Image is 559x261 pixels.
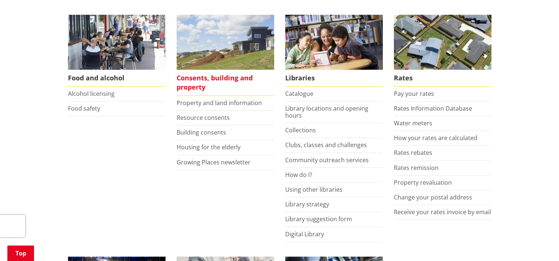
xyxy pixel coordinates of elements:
[68,15,166,70] img: Food and Alcohol in the Waikato
[177,158,250,166] a: Growing Places newsletter
[394,119,432,127] a: Water meters
[177,15,274,70] img: Land and property thumbnail
[285,70,383,87] span: Libraries
[394,90,434,98] a: Pay your rates
[394,208,491,216] a: Receive your rates invoice by email
[177,143,241,151] a: Housing for the elderly
[394,193,472,201] a: Change your postal address
[177,15,274,96] a: New Pokeno housing development Consents, building and property
[285,230,324,238] a: Digital Library
[525,230,552,257] iframe: Messenger Launcher
[285,15,383,70] img: Waikato District Council libraries
[285,126,316,134] a: Collections
[285,200,329,208] a: Library strategy
[285,15,383,87] a: Library membership is free to everyone who lives in the Waikato district. Libraries
[177,99,262,107] a: Property and land information
[177,114,230,122] a: Resource consents
[68,70,166,87] span: Food and alcohol
[68,104,100,112] a: Food safety
[394,70,491,87] span: Rates
[285,185,342,194] a: Using other libraries
[7,246,34,261] a: Top
[394,149,432,157] a: Rates rebates
[68,90,115,98] a: Alcohol licensing
[285,156,369,164] a: Community outreach services
[285,90,313,98] a: Catalogue
[68,15,166,87] a: Food and Alcohol in the Waikato Food and alcohol
[177,70,274,96] span: Consents, building and property
[394,134,477,142] a: How your rates are calculated
[394,104,472,112] a: Rates Information Database
[177,128,226,136] a: Building consents
[394,15,491,70] img: Rates-thumbnail
[285,141,367,149] a: Clubs, classes and challenges
[285,104,368,119] a: Library locations and opening hours
[285,215,352,223] a: Library suggestion form
[285,171,312,179] a: How do I?
[394,178,452,187] a: Property revaluation
[394,164,439,172] a: Rates remission
[394,15,491,87] a: Pay your rates online Rates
